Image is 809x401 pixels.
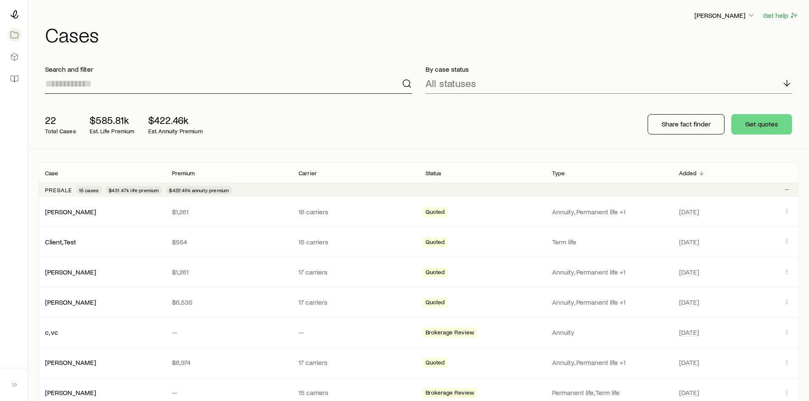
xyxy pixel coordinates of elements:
a: [PERSON_NAME] [45,358,96,366]
div: [PERSON_NAME] [45,268,96,277]
div: [PERSON_NAME] [45,388,96,397]
span: 15 cases [79,187,99,193]
p: — [172,328,285,337]
p: Term life [552,238,665,246]
p: $6,974 [172,358,285,367]
span: $422.46k annuity premium [169,187,229,193]
p: Search and filter [45,65,412,73]
p: Annuity, Permanent life +1 [552,268,665,276]
a: [PERSON_NAME] [45,268,96,276]
div: [PERSON_NAME] [45,298,96,307]
p: Status [426,170,442,177]
p: Est. Life Premium [90,128,135,135]
span: Quoted [426,359,445,368]
p: $422.46k [148,114,203,126]
p: 16 carriers [299,208,412,216]
button: Share fact finder [648,114,724,135]
p: Permanent life, Term life [552,388,665,397]
span: $431.47k life premium [109,187,159,193]
div: c, vc [45,328,58,337]
p: [PERSON_NAME] [694,11,755,20]
span: Brokerage Review [426,329,474,338]
a: Client, Test [45,238,76,246]
span: [DATE] [679,358,699,367]
p: 17 carriers [299,268,412,276]
p: $1,261 [172,268,285,276]
p: Est. Annuity Premium [148,128,203,135]
p: 17 carriers [299,298,412,306]
span: Quoted [426,238,445,247]
a: [PERSON_NAME] [45,208,96,216]
p: Presale [45,187,72,193]
span: Quoted [426,269,445,278]
div: Client, Test [45,238,76,247]
div: [PERSON_NAME] [45,208,96,216]
p: — [172,388,285,397]
p: Share fact finder [662,120,710,128]
p: Annuity, Permanent life +1 [552,358,665,367]
p: 17 carriers [299,358,412,367]
p: — [299,328,412,337]
p: Total Cases [45,128,76,135]
h1: Cases [45,24,799,45]
span: [DATE] [679,238,699,246]
p: Annuity [552,328,665,337]
span: Quoted [426,208,445,217]
a: [PERSON_NAME] [45,388,96,396]
p: Carrier [299,170,317,177]
span: [DATE] [679,388,699,397]
p: By case status [426,65,792,73]
p: $1,261 [172,208,285,216]
p: Annuity, Permanent life +1 [552,298,665,306]
p: $554 [172,238,285,246]
span: [DATE] [679,208,699,216]
span: Brokerage Review [426,389,474,398]
p: Premium [172,170,195,177]
button: [PERSON_NAME] [694,11,756,21]
span: [DATE] [679,298,699,306]
button: Get quotes [731,114,792,135]
p: Type [552,170,565,177]
p: Annuity, Permanent life +1 [552,208,665,216]
p: 22 [45,114,76,126]
a: [PERSON_NAME] [45,298,96,306]
span: [DATE] [679,328,699,337]
a: c, vc [45,328,58,336]
p: All statuses [426,77,476,89]
p: 15 carriers [299,388,412,397]
button: Get help [763,11,799,20]
p: $585.81k [90,114,135,126]
p: Added [679,170,697,177]
p: 15 carriers [299,238,412,246]
span: Quoted [426,299,445,308]
p: Case [45,170,59,177]
p: $6,535 [172,298,285,306]
span: [DATE] [679,268,699,276]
